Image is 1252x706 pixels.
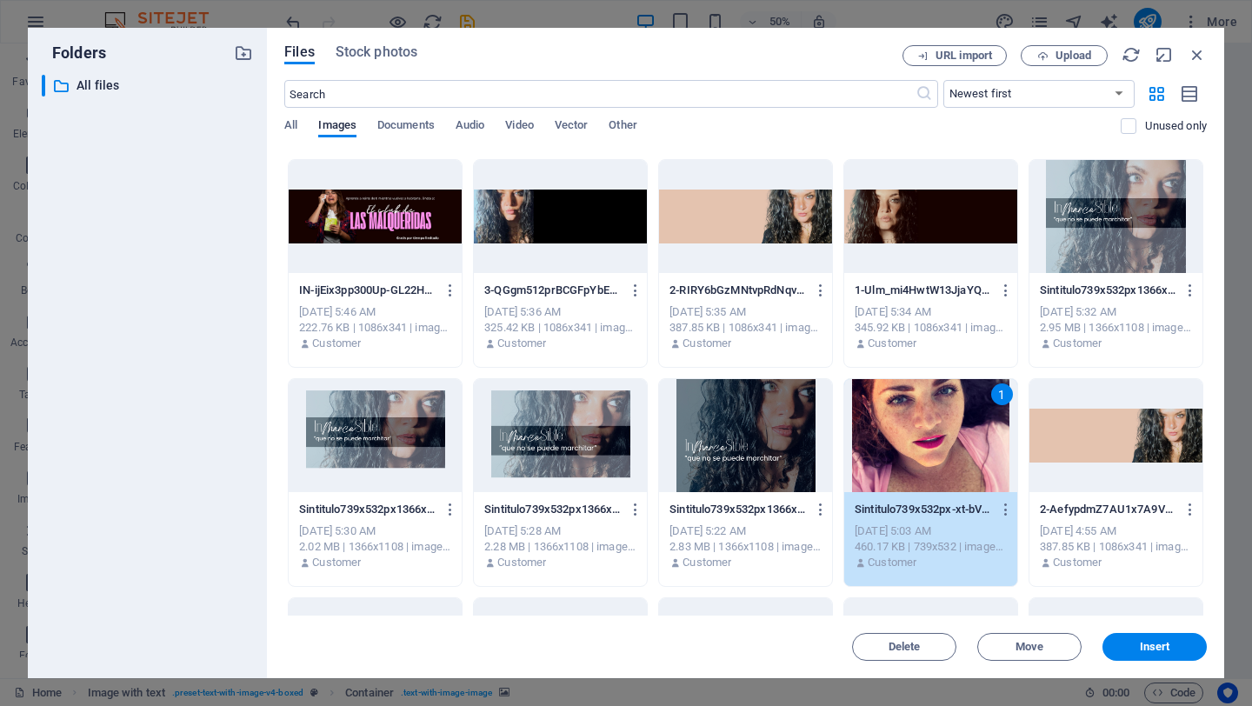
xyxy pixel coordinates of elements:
span: Stock photos [336,42,417,63]
div: 2.83 MB | 1366x1108 | image/png [669,539,822,555]
p: 1-Ulm_mi4HwtW13JjaYQCqmg.png [855,283,990,298]
div: 345.92 KB | 1086x341 | image/png [855,320,1007,336]
p: Folders [42,42,106,64]
div: [DATE] 5:22 AM [669,523,822,539]
div: [DATE] 5:30 AM [299,523,451,539]
span: Documents [377,115,435,139]
p: All files [77,76,221,96]
span: Insert [1140,642,1170,652]
div: 1 [991,383,1013,405]
i: Create new folder [234,43,253,63]
span: URL import [936,50,992,61]
div: 2.28 MB | 1366x1108 | image/png [484,539,636,555]
div: [DATE] 5:46 AM [299,304,451,320]
input: Search [284,80,915,108]
p: Customer [683,555,731,570]
p: Sintitulo739x532px1366x1108px-_TZHITwF78HcFiOPUcC_HA.png [669,502,805,517]
p: Sintitulo739x532px-xt-bVu_PFK6YeJjA_3Vb1g.png [855,502,990,517]
p: Customer [1053,336,1102,351]
div: 387.85 KB | 1086x341 | image/png [669,320,822,336]
div: [DATE] 5:34 AM [855,304,1007,320]
p: IN-ijEix3pp300Up-GL22H8-w.png [299,283,435,298]
span: Delete [889,642,921,652]
span: Video [505,115,533,139]
p: 2-RIRY6bGzMNtvpRdNqvi9KA.png [669,283,805,298]
div: [DATE] 5:35 AM [669,304,822,320]
p: Customer [868,555,916,570]
button: Insert [1102,633,1207,661]
span: Move [1016,642,1043,652]
div: 325.42 KB | 1086x341 | image/png [484,320,636,336]
p: Customer [683,336,731,351]
i: Minimize [1155,45,1174,64]
p: Sintitulo739x532px1366x1108px-x6Rgjjs4jTsR-AD099lvAQ.png [484,502,620,517]
p: Customer [868,336,916,351]
div: 460.17 KB | 739x532 | image/png [855,539,1007,555]
button: Upload [1021,45,1108,66]
p: Sintitulo739x532px1366x1108px-_RPJmdGKUpHep0Fx3F6Zbw.png [299,502,435,517]
button: URL import [902,45,1007,66]
p: 2-AefypdmZ7AU1x7A9VwR0vQ.png [1040,502,1175,517]
div: 387.85 KB | 1086x341 | image/png [1040,539,1192,555]
span: Images [318,115,356,139]
p: Customer [1053,555,1102,570]
button: Delete [852,633,956,661]
div: [DATE] 4:55 AM [1040,523,1192,539]
i: Close [1188,45,1207,64]
i: Reload [1122,45,1141,64]
p: Displays only files that are not in use on the website. Files added during this session can still... [1145,118,1207,134]
div: 2.02 MB | 1366x1108 | image/png [299,539,451,555]
span: Files [284,42,315,63]
p: Customer [312,555,361,570]
div: [DATE] 5:36 AM [484,304,636,320]
div: [DATE] 5:03 AM [855,523,1007,539]
span: Vector [555,115,589,139]
div: ​ [42,75,45,97]
button: Move [977,633,1082,661]
p: Customer [497,555,546,570]
p: Customer [312,336,361,351]
p: Sintitulo739x532px1366x1108px-XVtyBMGCnFcqQFIAyyexag.png [1040,283,1175,298]
span: Other [609,115,636,139]
span: Upload [1056,50,1091,61]
div: 222.76 KB | 1086x341 | image/png [299,320,451,336]
span: Audio [456,115,484,139]
div: [DATE] 5:32 AM [1040,304,1192,320]
div: 2.95 MB | 1366x1108 | image/png [1040,320,1192,336]
span: All [284,115,297,139]
div: [DATE] 5:28 AM [484,523,636,539]
p: 3-QGgm512prBCGFpYbERPTlQ.png [484,283,620,298]
p: Customer [497,336,546,351]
